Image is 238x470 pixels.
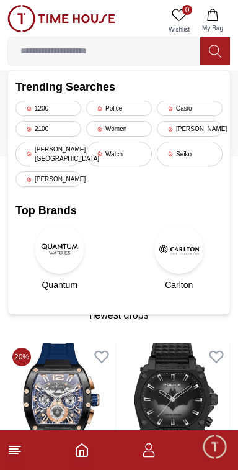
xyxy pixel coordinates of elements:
span: Quantum [42,279,77,291]
div: Chat Widget [201,433,229,461]
div: Police [86,101,152,116]
a: CarltonCarlton [135,224,224,291]
div: Watch [86,142,152,166]
span: Carlton [165,279,193,291]
div: [PERSON_NAME] [15,171,81,187]
div: [PERSON_NAME][GEOGRAPHIC_DATA] [15,142,81,166]
div: Casio [157,101,223,116]
img: Carlton [154,224,204,274]
span: 0 [182,5,192,15]
div: 1200 [15,101,81,116]
img: ... [7,5,115,32]
img: Tornado Xenith Multifuction Men's Blue Dial Multi Function Watch - T23105-BSNNK [7,343,115,467]
img: POLICE BATMAN Men's Analog Black Dial Watch - PEWGD0022601 [122,343,230,467]
a: Home [74,443,89,458]
span: My Bag [197,24,228,33]
button: My Bag [195,5,231,37]
a: 0Wishlist [164,5,195,37]
span: Wishlist [164,25,195,34]
img: Quantum [35,224,84,274]
div: [PERSON_NAME] [157,121,223,137]
h2: Trending Searches [15,78,223,96]
div: Seiko [157,142,223,166]
div: Women [86,121,152,137]
div: 2100 [15,121,81,137]
a: QuantumQuantum [15,224,104,291]
h2: Top Brands [15,202,223,219]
